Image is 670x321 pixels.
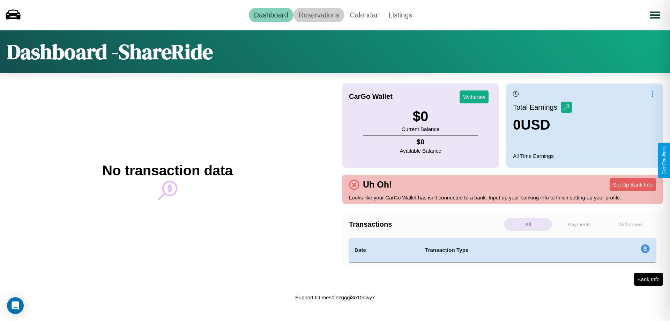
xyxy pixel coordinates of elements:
h4: Date [355,246,414,254]
a: Reservations [293,8,345,22]
p: Support ID: mes0lezgggi3n10dwy7 [295,293,375,302]
h4: $ 0 [400,138,441,146]
div: Open Intercom Messenger [7,297,24,314]
button: Withdraw [460,90,489,103]
button: Set Up Bank Info [610,178,656,191]
div: Give Feedback [662,146,667,175]
h2: No transaction data [102,163,232,178]
button: Open menu [645,5,665,25]
h4: CarGo Wallet [349,93,393,101]
h4: Transaction Type [425,246,583,254]
h3: 0 USD [513,117,572,133]
p: All [504,218,552,231]
h4: Uh Oh! [359,180,395,190]
p: Payments [556,218,603,231]
button: Bank Info [634,273,663,286]
p: Looks like your CarGo Wallet has isn't connected to a bank. Input up your banking info to finish ... [349,193,656,202]
a: Listings [383,8,417,22]
h1: Dashboard - ShareRide [7,37,213,66]
p: All Time Earnings [513,151,656,161]
h3: $ 0 [402,109,439,124]
h4: Transactions [349,220,502,228]
table: simple table [349,238,656,262]
p: Withdraws [606,218,654,231]
p: Current Balance [402,124,439,134]
a: Calendar [344,8,383,22]
p: Total Earnings [513,101,561,114]
p: Available Balance [400,146,441,155]
a: Dashboard [249,8,293,22]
